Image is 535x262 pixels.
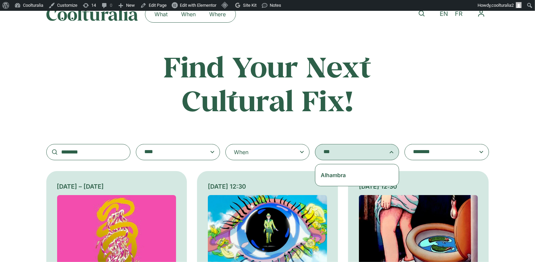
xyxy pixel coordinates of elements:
a: Where [203,9,233,20]
a: FR [452,9,466,19]
div: [DATE] – [DATE] [57,182,176,191]
span: Edit with Elementor [180,3,216,8]
a: When [175,9,203,20]
span: FR [455,10,463,18]
a: EN [436,9,452,19]
div: Alhambra [321,171,389,179]
textarea: Search [323,147,378,157]
textarea: Search [413,147,467,157]
div: [DATE] 12:30 [208,182,327,191]
button: Menu Toggle [473,6,489,21]
h2: Find Your Next Cultural Fix! [135,50,400,117]
div: When [234,148,248,156]
span: Site Kit [243,3,257,8]
a: What [148,9,175,20]
div: [DATE] 12:30 [359,182,478,191]
nav: Menu [473,6,489,21]
span: EN [440,10,448,18]
textarea: Search [144,147,198,157]
nav: Menu [148,9,233,20]
span: coolturalia2 [491,3,514,8]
